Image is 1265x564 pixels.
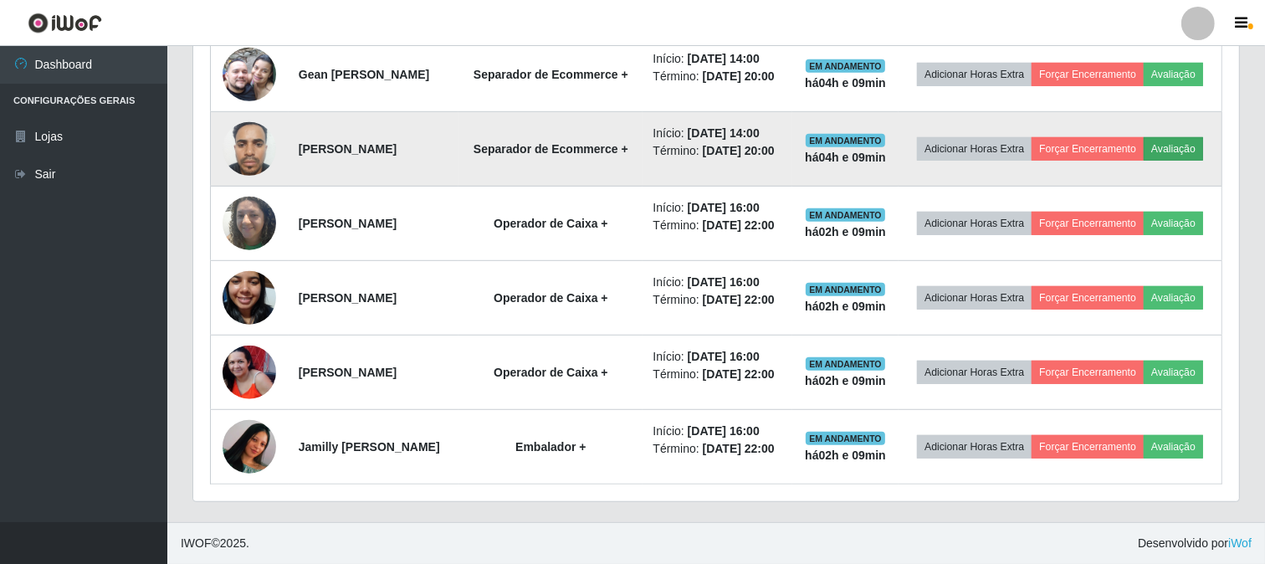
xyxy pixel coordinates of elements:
span: EM ANDAMENTO [806,59,885,73]
time: [DATE] 16:00 [688,201,760,214]
strong: [PERSON_NAME] [299,142,397,156]
li: Início: [653,423,781,440]
li: Término: [653,68,781,85]
button: Avaliação [1144,286,1203,310]
img: 1743338839822.jpeg [223,346,276,399]
strong: [PERSON_NAME] [299,366,397,379]
button: Avaliação [1144,137,1203,161]
li: Término: [653,217,781,234]
span: EM ANDAMENTO [806,283,885,296]
strong: há 02 h e 09 min [805,449,886,462]
img: 1699121577168.jpeg [223,387,276,506]
strong: Operador de Caixa + [494,291,608,305]
button: Forçar Encerramento [1032,361,1144,384]
li: Início: [653,274,781,291]
span: EM ANDAMENTO [806,432,885,445]
button: Forçar Encerramento [1032,137,1144,161]
img: 1735509810384.jpeg [223,113,276,184]
span: Desenvolvido por [1138,535,1252,552]
strong: Operador de Caixa + [494,366,608,379]
button: Adicionar Horas Extra [917,435,1032,459]
time: [DATE] 20:00 [703,144,775,157]
time: [DATE] 22:00 [703,367,775,381]
li: Término: [653,440,781,458]
span: EM ANDAMENTO [806,208,885,222]
button: Forçar Encerramento [1032,63,1144,86]
time: [DATE] 14:00 [688,126,760,140]
img: 1735855062052.jpeg [223,250,276,346]
strong: há 02 h e 09 min [805,300,886,313]
button: Adicionar Horas Extra [917,212,1032,235]
li: Término: [653,291,781,309]
span: © 2025 . [181,535,249,552]
img: 1736128144098.jpeg [223,187,276,259]
strong: há 04 h e 09 min [805,151,886,164]
button: Adicionar Horas Extra [917,63,1032,86]
strong: Jamilly [PERSON_NAME] [299,440,440,454]
img: 1652876774989.jpeg [223,27,276,122]
strong: [PERSON_NAME] [299,291,397,305]
li: Término: [653,142,781,160]
strong: há 04 h e 09 min [805,76,886,90]
strong: Gean [PERSON_NAME] [299,68,429,81]
time: [DATE] 16:00 [688,275,760,289]
button: Forçar Encerramento [1032,435,1144,459]
button: Adicionar Horas Extra [917,137,1032,161]
button: Avaliação [1144,212,1203,235]
button: Forçar Encerramento [1032,286,1144,310]
li: Início: [653,199,781,217]
strong: há 02 h e 09 min [805,225,886,238]
button: Avaliação [1144,63,1203,86]
img: CoreUI Logo [28,13,102,33]
button: Avaliação [1144,361,1203,384]
strong: [PERSON_NAME] [299,217,397,230]
li: Término: [653,366,781,383]
time: [DATE] 22:00 [703,442,775,455]
span: IWOF [181,536,212,550]
strong: há 02 h e 09 min [805,374,886,387]
strong: Separador de Ecommerce + [474,142,628,156]
span: EM ANDAMENTO [806,134,885,147]
button: Avaliação [1144,435,1203,459]
button: Adicionar Horas Extra [917,361,1032,384]
time: [DATE] 16:00 [688,424,760,438]
li: Início: [653,348,781,366]
button: Adicionar Horas Extra [917,286,1032,310]
span: EM ANDAMENTO [806,357,885,371]
strong: Separador de Ecommerce + [474,68,628,81]
time: [DATE] 22:00 [703,218,775,232]
time: [DATE] 20:00 [703,69,775,83]
strong: Operador de Caixa + [494,217,608,230]
li: Início: [653,125,781,142]
li: Início: [653,50,781,68]
time: [DATE] 16:00 [688,350,760,363]
time: [DATE] 22:00 [703,293,775,306]
a: iWof [1228,536,1252,550]
strong: Embalador + [515,440,586,454]
time: [DATE] 14:00 [688,52,760,65]
button: Forçar Encerramento [1032,212,1144,235]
